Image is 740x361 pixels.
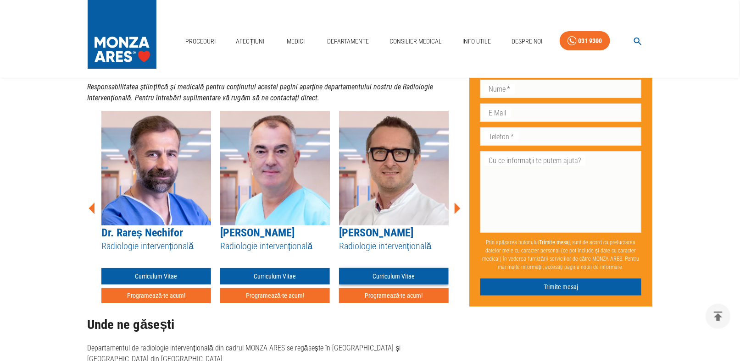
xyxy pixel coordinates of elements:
a: Info Utile [459,32,495,51]
button: Programează-te acum! [101,288,211,303]
a: Curriculum Vitae [101,268,211,285]
div: 031 9300 [579,35,602,47]
img: Dr. Theodor Lutz [339,111,449,225]
a: Consilier Medical [386,32,445,51]
a: Afecțiuni [233,32,268,51]
h5: Radiologie intervențională [101,240,211,252]
p: Prin apăsarea butonului , sunt de acord cu prelucrarea datelor mele cu caracter personal (ce pot ... [480,235,642,275]
a: Despre Noi [508,32,546,51]
a: Departamente [324,32,373,51]
a: Curriculum Vitae [339,268,449,285]
a: Curriculum Vitae [220,268,330,285]
button: Trimite mesaj [480,279,642,295]
img: Dr. Rareș Nechifor [101,111,211,225]
a: 031 9300 [560,31,610,51]
button: Programează-te acum! [339,288,449,303]
strong: Responsabilitatea științifică și medicală pentru conținutul acestei pagini aparține departamentul... [88,82,434,102]
button: Programează-te acum! [220,288,330,303]
a: Medici [281,32,311,51]
button: delete [706,304,731,329]
h5: Radiologie intervențională [220,240,330,252]
h2: Unde ne găsești [88,317,462,332]
b: Trimite mesaj [539,239,570,246]
a: [PERSON_NAME] [220,226,295,239]
a: Dr. Rareș Nechifor [101,226,183,239]
h5: Radiologie intervențională [339,240,449,252]
a: Proceduri [182,32,219,51]
a: [PERSON_NAME] [339,226,413,239]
